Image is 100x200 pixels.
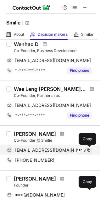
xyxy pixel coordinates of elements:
span: [EMAIL_ADDRESS][DOMAIN_NAME] [15,147,91,153]
div: [PERSON_NAME] [14,176,56,182]
button: Reveal Button [67,112,92,118]
span: ***@[DOMAIN_NAME] [15,192,65,198]
img: ContactOut v5.3.10 [13,4,50,11]
h1: Smilie [6,19,20,26]
span: Similar [81,32,94,37]
div: Co-Founder, Partnerships [14,93,96,98]
div: Co-Founder @ Smilie [14,138,96,143]
span: [PHONE_NUMBER] [15,157,54,163]
div: Co-Founder, Business Development [14,48,96,54]
div: [PERSON_NAME] [14,131,56,137]
span: Decision makers [38,32,68,37]
span: About [14,32,24,37]
button: Reveal Button [67,67,92,74]
div: Wee Leng [PERSON_NAME] [PERSON_NAME] [14,86,86,92]
span: [EMAIL_ADDRESS][DOMAIN_NAME] [15,58,91,63]
span: [EMAIL_ADDRESS][DOMAIN_NAME] [15,103,91,108]
div: Founder [14,182,96,188]
div: Wenhao D [14,41,39,47]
